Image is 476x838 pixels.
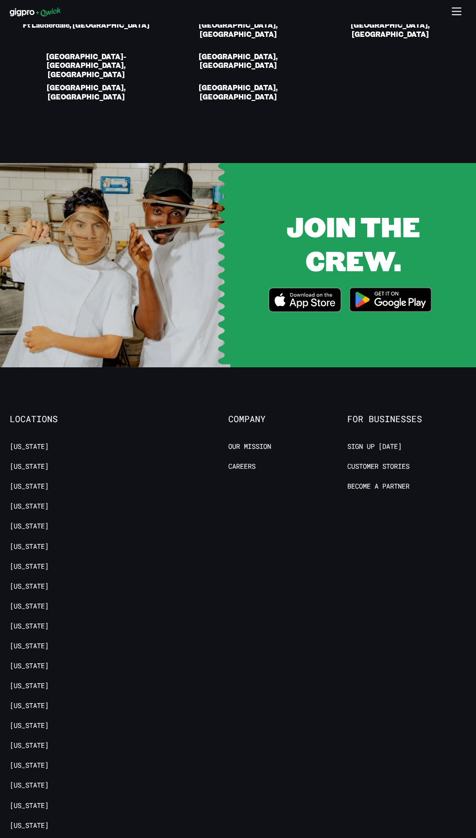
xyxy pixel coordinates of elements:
[10,52,162,81] a: [GEOGRAPHIC_DATA]-[GEOGRAPHIC_DATA], [GEOGRAPHIC_DATA]
[10,602,49,611] a: [US_STATE]
[287,208,420,279] span: JOIN THE CREW.
[10,741,49,750] a: [US_STATE]
[23,21,150,31] a: Ft Lauderdale, [GEOGRAPHIC_DATA]
[10,622,49,631] a: [US_STATE]
[10,641,49,651] a: [US_STATE]
[269,288,341,315] a: Download on the App Store
[228,442,271,451] a: Our Mission
[10,801,49,810] a: [US_STATE]
[10,522,49,531] a: [US_STATE]
[162,83,314,103] a: [GEOGRAPHIC_DATA], [GEOGRAPHIC_DATA]
[10,661,49,671] a: [US_STATE]
[347,462,409,471] a: Customer stories
[10,442,49,451] a: [US_STATE]
[343,281,438,318] img: Get it on Google Play
[10,414,129,425] span: Locations
[314,21,466,40] a: [GEOGRAPHIC_DATA], [GEOGRAPHIC_DATA]
[10,83,162,103] a: [GEOGRAPHIC_DATA], [GEOGRAPHIC_DATA]
[10,781,49,790] a: [US_STATE]
[228,462,255,471] a: Careers
[10,502,49,511] a: [US_STATE]
[162,52,314,72] a: [GEOGRAPHIC_DATA], [GEOGRAPHIC_DATA]
[10,542,49,551] a: [US_STATE]
[10,562,49,571] a: [US_STATE]
[162,21,314,40] a: [GEOGRAPHIC_DATA], [GEOGRAPHIC_DATA]
[347,482,409,491] a: Become a Partner
[10,482,49,491] a: [US_STATE]
[10,462,49,471] a: [US_STATE]
[347,414,466,425] span: For Businesses
[10,721,49,730] a: [US_STATE]
[10,821,49,830] a: [US_STATE]
[10,761,49,770] a: [US_STATE]
[10,701,49,710] a: [US_STATE]
[228,414,347,425] span: Company
[347,442,402,451] a: Sign up [DATE]
[10,681,49,690] a: [US_STATE]
[10,582,49,591] a: [US_STATE]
